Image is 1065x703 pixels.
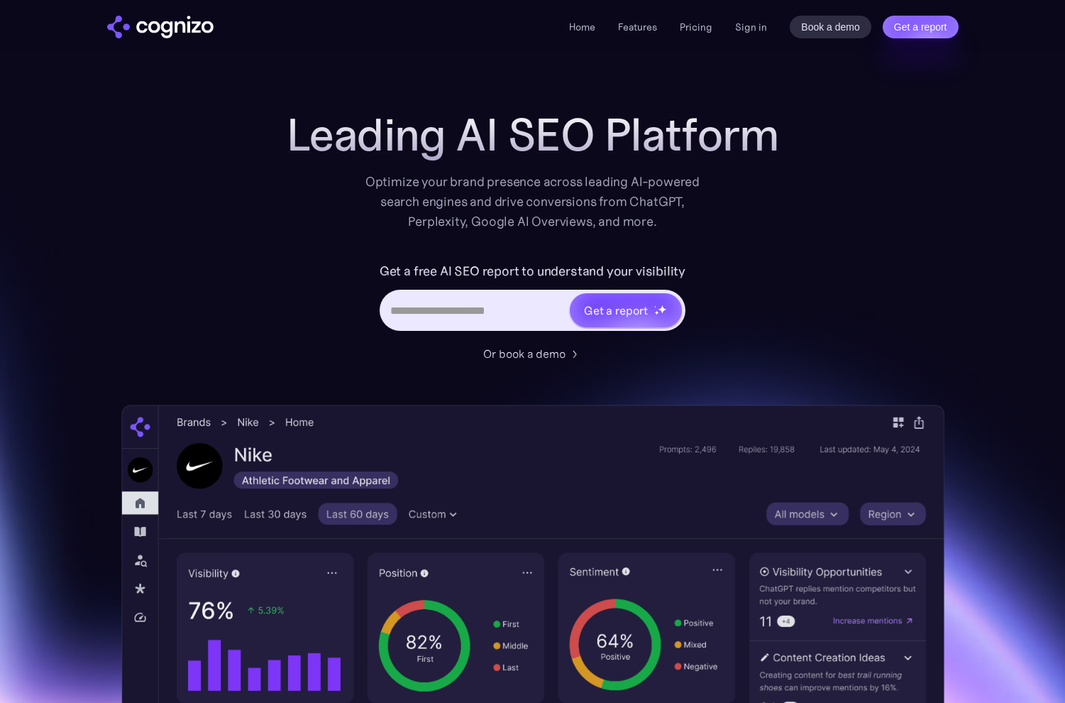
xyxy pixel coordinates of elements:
[380,260,685,283] label: Get a free AI SEO report to understand your visibility
[569,21,595,33] a: Home
[380,260,685,338] form: Hero URL Input Form
[680,21,712,33] a: Pricing
[584,302,648,319] div: Get a report
[107,16,214,38] img: cognizo logo
[654,310,659,315] img: star
[654,305,656,307] img: star
[883,16,959,38] a: Get a report
[735,18,767,36] a: Sign in
[658,305,667,314] img: star
[483,345,565,362] div: Or book a demo
[358,172,707,231] div: Optimize your brand presence across leading AI-powered search engines and drive conversions from ...
[483,345,583,362] a: Or book a demo
[107,16,214,38] a: home
[287,109,779,160] h1: Leading AI SEO Platform
[790,16,871,38] a: Book a demo
[568,292,683,329] a: Get a reportstarstarstar
[618,21,657,33] a: Features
